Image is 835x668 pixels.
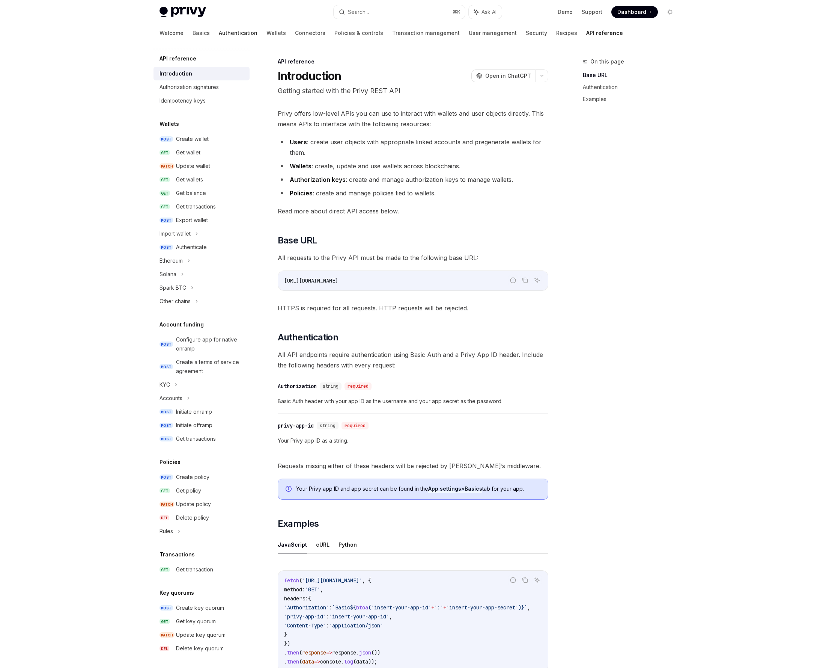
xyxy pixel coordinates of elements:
div: Other chains [159,297,191,306]
a: Dashboard [611,6,658,18]
div: Create wallet [176,135,209,144]
span: Base URL [278,234,317,246]
span: )); [368,658,377,665]
a: App settings>Basics [428,485,482,492]
a: Authorization signatures [153,80,250,94]
div: Authorization signatures [159,83,219,92]
span: log [344,658,353,665]
a: Demo [558,8,573,16]
strong: App settings [428,485,461,492]
span: response [302,649,326,656]
div: Rules [159,527,173,536]
li: : create user objects with appropriate linked accounts and pregenerate wallets for them. [278,137,548,158]
span: ` [524,604,527,611]
span: Read more about direct API access below. [278,206,548,216]
span: POST [159,605,173,611]
button: Report incorrect code [508,275,518,285]
img: light logo [159,7,206,17]
span: POST [159,475,173,480]
div: Get balance [176,189,206,198]
a: DELDelete key quorum [153,642,250,655]
span: GET [159,567,170,573]
span: . [341,658,344,665]
a: Security [526,24,547,42]
span: HTTPS is required for all requests. HTTP requests will be rejected. [278,303,548,313]
div: Idempotency keys [159,96,206,105]
span: then [287,649,299,656]
span: Basic Auth header with your app ID as the username and your app secret as the password. [278,397,548,406]
span: , [389,613,392,620]
span: ( [353,658,356,665]
span: Privy offers low-level APIs you can use to interact with wallets and user objects directly. This ... [278,108,548,129]
span: GET [159,150,170,156]
span: . [284,658,287,665]
span: POST [159,218,173,223]
span: PATCH [159,163,175,169]
span: , { [362,577,371,584]
h5: Key quorums [159,588,194,597]
span: DEL [159,646,169,651]
span: PATCH [159,502,175,507]
button: Ask AI [532,275,542,285]
div: required [345,382,372,390]
span: GET [159,204,170,210]
div: Ethereum [159,256,183,265]
a: POSTCreate policy [153,470,250,484]
a: GETGet balance [153,186,250,200]
span: } [521,604,524,611]
span: ⌘ K [453,9,460,15]
span: GET [159,488,170,494]
span: => [314,658,320,665]
span: then [287,658,299,665]
a: User management [469,24,517,42]
span: ) [518,604,521,611]
div: Authorization [278,382,317,390]
div: Update wallet [176,162,210,171]
h5: Wallets [159,119,179,128]
div: Initiate onramp [176,407,212,416]
a: Wallets [266,24,286,42]
span: Requests missing either of these headers will be rejected by [PERSON_NAME]’s middleware. [278,461,548,471]
span: : [326,622,329,629]
a: Authentication [583,81,682,93]
button: Toggle dark mode [664,6,676,18]
a: GETGet transactions [153,200,250,213]
a: Support [582,8,602,16]
a: POSTCreate key quorum [153,601,250,615]
span: 'privy-app-id' [284,613,326,620]
a: Basics [193,24,210,42]
span: , [320,586,323,593]
span: string [323,383,339,389]
a: PATCHUpdate key quorum [153,628,250,642]
span: ( [299,577,302,584]
span: POST [159,245,173,250]
div: Spark BTC [159,283,186,292]
a: DELDelete policy [153,511,250,524]
span: PATCH [159,632,175,638]
span: headers: [284,595,308,602]
h1: Introduction [278,69,342,83]
span: } [284,631,287,638]
span: method: [284,586,305,593]
span: }) [284,640,290,647]
button: Copy the contents from the code block [520,275,530,285]
a: API reference [586,24,623,42]
span: All requests to the Privy API must be made to the following base URL: [278,252,548,263]
div: privy-app-id [278,422,314,429]
div: Create key quorum [176,603,224,612]
svg: Info [286,486,293,493]
span: POST [159,136,173,142]
span: POST [159,409,173,415]
span: GET [159,619,170,624]
span: string [320,423,336,429]
li: : create and manage policies tied to wallets. [278,188,548,198]
a: POSTCreate wallet [153,132,250,146]
span: GET [159,190,170,196]
a: Recipes [556,24,577,42]
span: data [356,658,368,665]
div: Configure app for native onramp [176,335,245,353]
div: Export wallet [176,216,208,225]
span: Examples [278,518,319,530]
span: 'Content-Type' [284,622,326,629]
button: Report incorrect code [508,575,518,585]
